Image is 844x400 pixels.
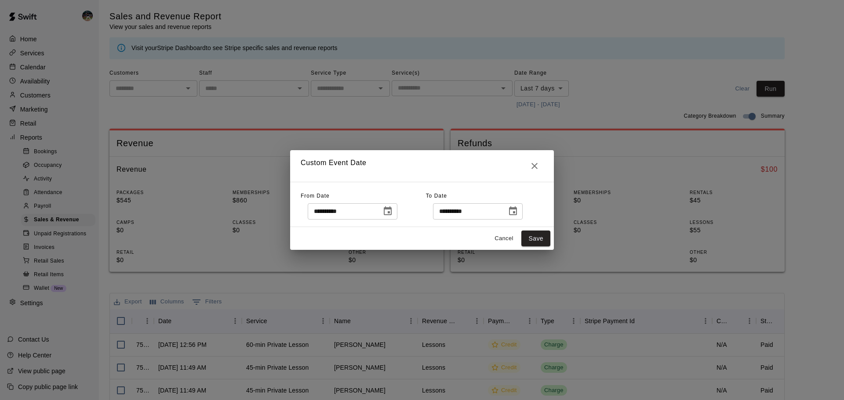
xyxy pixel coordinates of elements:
[521,231,550,247] button: Save
[526,157,543,175] button: Close
[379,202,397,220] button: Choose date, selected date is Aug 8, 2025
[426,193,447,199] span: To Date
[301,193,330,199] span: From Date
[290,150,554,182] h2: Custom Event Date
[504,202,522,220] button: Choose date, selected date is Aug 15, 2025
[490,232,518,245] button: Cancel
